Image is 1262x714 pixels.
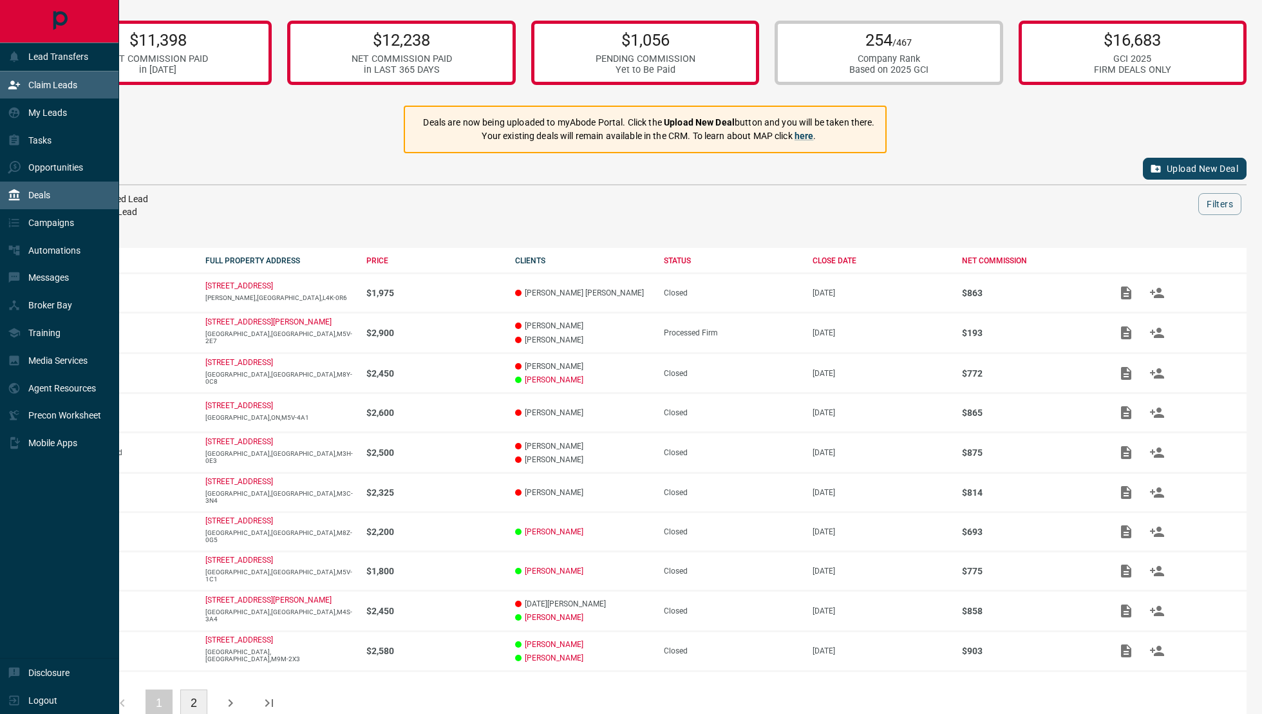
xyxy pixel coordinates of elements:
p: Lease - Co-Op [57,646,193,655]
span: Add / View Documents [1111,527,1142,536]
p: [DATE] [813,488,948,497]
div: Closed [664,606,800,615]
p: $858 [962,606,1098,616]
p: Lease - Co-Op [57,527,193,536]
p: Lease - Co-Op [57,488,193,497]
p: Lease - Co-Op [57,567,193,576]
p: [PERSON_NAME] [515,442,651,451]
p: [GEOGRAPHIC_DATA],[GEOGRAPHIC_DATA],M8Y-0C8 [205,371,353,385]
a: [PERSON_NAME] [525,613,583,622]
a: [STREET_ADDRESS] [205,516,273,525]
p: $11,398 [108,30,208,50]
p: [PERSON_NAME] [515,488,651,497]
a: [PERSON_NAME] [525,527,583,536]
p: $2,580 [366,646,502,656]
span: Add / View Documents [1111,487,1142,496]
p: [STREET_ADDRESS][PERSON_NAME] [205,596,332,605]
div: Closed [664,288,800,297]
a: [STREET_ADDRESS] [205,281,273,290]
p: Lease - Double End [57,448,193,457]
p: $193 [962,328,1098,338]
span: Match Clients [1142,646,1173,655]
span: Add / View Documents [1111,408,1142,417]
span: Match Clients [1142,487,1173,496]
p: [STREET_ADDRESS] [205,401,273,410]
p: $772 [962,368,1098,379]
div: Closed [664,567,800,576]
p: [PERSON_NAME] [515,335,651,344]
p: Lease - Co-Op [57,288,193,297]
a: [STREET_ADDRESS][PERSON_NAME] [205,317,332,326]
p: $865 [962,408,1098,418]
div: PENDING COMMISSION [596,53,695,64]
div: Yet to Be Paid [596,64,695,75]
p: Lease - Co-Op [57,369,193,378]
p: $863 [962,288,1098,298]
button: Upload New Deal [1143,158,1247,180]
span: Add / View Documents [1111,606,1142,615]
span: Match Clients [1142,447,1173,456]
p: [GEOGRAPHIC_DATA],[GEOGRAPHIC_DATA],M5V-2E7 [205,330,353,344]
button: Filters [1198,193,1241,215]
p: $814 [962,487,1098,498]
p: Lease - Co-Op [57,606,193,615]
p: [PERSON_NAME],[GEOGRAPHIC_DATA],L4K-0R6 [205,294,353,301]
a: [STREET_ADDRESS] [205,477,273,486]
div: NET COMMISSION [962,256,1098,265]
a: [PERSON_NAME] [525,375,583,384]
div: FULL PROPERTY ADDRESS [205,256,353,265]
a: [PERSON_NAME] [525,653,583,662]
a: [STREET_ADDRESS] [205,437,273,446]
p: [DATE] [813,606,948,615]
p: [DATE] [813,328,948,337]
a: here [795,131,814,141]
a: [STREET_ADDRESS] [205,556,273,565]
div: in LAST 365 DAYS [352,64,452,75]
span: Add / View Documents [1111,328,1142,337]
p: [DATE] [813,646,948,655]
p: [DATE] [813,527,948,536]
p: $903 [962,646,1098,656]
span: Match Clients [1142,328,1173,337]
p: $693 [962,527,1098,537]
a: [PERSON_NAME] [525,640,583,649]
div: STATUS [664,256,800,265]
a: [PERSON_NAME] [525,567,583,576]
span: Match Clients [1142,566,1173,575]
p: $775 [962,566,1098,576]
p: [GEOGRAPHIC_DATA],[GEOGRAPHIC_DATA],M3H-0E3 [205,450,353,464]
div: GCI 2025 [1094,53,1171,64]
div: NET COMMISSION PAID [352,53,452,64]
div: NET COMMISSION PAID [108,53,208,64]
div: Closed [664,488,800,497]
p: $2,500 [366,447,502,458]
p: [GEOGRAPHIC_DATA],[GEOGRAPHIC_DATA],M4S-3A4 [205,608,353,623]
p: [DATE] [813,567,948,576]
div: Closed [664,646,800,655]
p: [DATE] [813,408,948,417]
p: [PERSON_NAME] [515,455,651,464]
p: Lease - Co-Op [57,408,193,417]
p: Deals are now being uploaded to myAbode Portal. Click the button and you will be taken there. [423,116,874,129]
div: Closed [664,369,800,378]
p: $2,450 [366,606,502,616]
div: PRICE [366,256,502,265]
div: Closed [664,527,800,536]
strong: Upload New Deal [664,117,735,127]
span: Add / View Documents [1111,566,1142,575]
span: Add / View Documents [1111,447,1142,456]
span: Match Clients [1142,527,1173,536]
div: Closed [664,448,800,457]
a: [STREET_ADDRESS] [205,635,273,644]
p: $12,238 [352,30,452,50]
p: [GEOGRAPHIC_DATA],[GEOGRAPHIC_DATA],M5V-1C1 [205,568,353,583]
p: $1,056 [596,30,695,50]
div: DEAL TYPE [57,256,193,265]
p: [PERSON_NAME] [515,408,651,417]
p: $2,325 [366,487,502,498]
span: Add / View Documents [1111,368,1142,377]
